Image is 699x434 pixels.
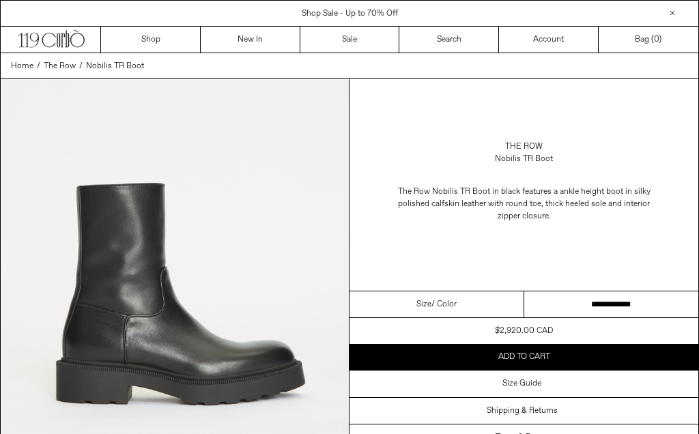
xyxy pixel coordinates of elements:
a: The Row [44,60,76,72]
h3: Size Guide [502,379,541,388]
span: 0 [654,34,659,45]
span: ) [654,33,661,46]
h3: Shipping & Returns [487,406,558,416]
span: / Color [431,298,457,310]
span: / [37,60,40,72]
span: The Row [44,61,76,72]
a: The Row [505,141,543,153]
div: Nobilis TR Boot [495,153,553,165]
button: Add to cart [349,344,698,370]
a: Home [11,60,33,72]
a: Sale [300,27,400,53]
div: $2,920.00 CAD [495,325,553,337]
a: Account [499,27,599,53]
span: Nobilis TR Boot [86,61,144,72]
a: New In [201,27,300,53]
p: The Row Nobilis TR Boot in black features a a [388,179,661,229]
span: / [79,60,83,72]
span: Size [416,298,431,310]
span: Home [11,61,33,72]
span: Add to cart [498,351,550,362]
a: Search [399,27,499,53]
a: Shop Sale - Up to 70% Off [302,8,398,19]
span: nkle height boot in silky polished calfskin leather with round toe, thick heeled sole and interio... [398,186,651,222]
a: Shop [101,27,201,53]
a: Bag () [599,27,698,53]
a: Nobilis TR Boot [86,60,144,72]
